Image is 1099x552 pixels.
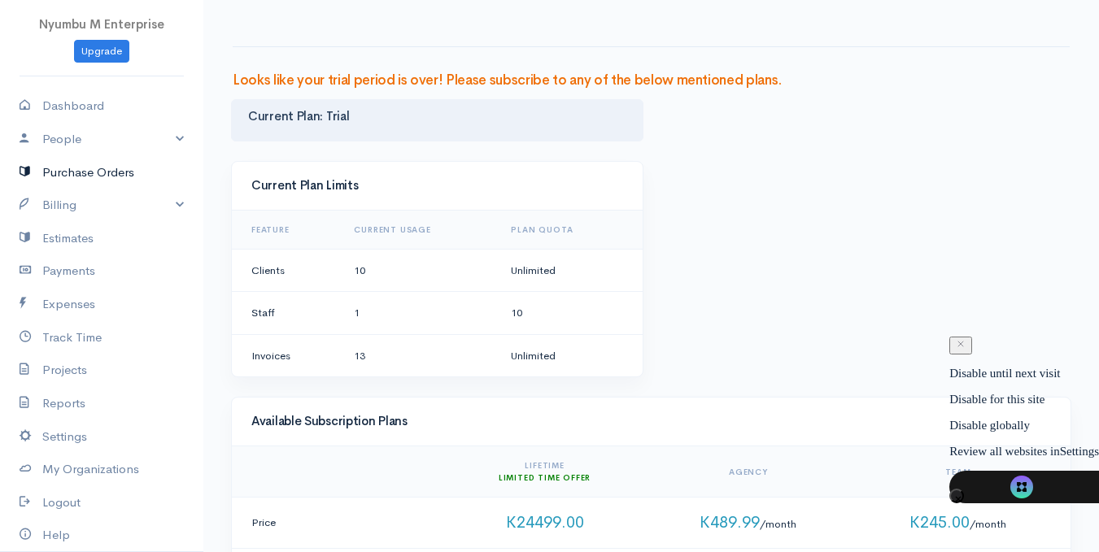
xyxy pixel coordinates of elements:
[233,73,1070,89] h3: Looks like your trial period is over! Please subscribe to any of the below mentioned plans.
[498,249,642,292] td: Unlimited
[700,512,760,532] span: K489.99
[341,292,498,335] td: 1
[909,512,970,532] span: K245.00
[39,16,164,32] span: Nyumbu M Enterprise
[341,249,498,292] td: 10
[251,415,1051,428] h4: Available Subscription Plans
[341,211,498,250] th: Current Usage
[498,334,642,376] td: Unlimited
[852,498,1071,549] td: /month
[498,292,642,335] td: 10
[644,498,852,549] td: /month
[232,498,445,549] td: Price
[232,334,341,376] td: Invoices
[341,334,498,376] td: 13
[644,446,852,498] th: Agency
[232,292,341,335] td: Staff
[499,472,591,483] span: Limited Time Offer
[248,110,626,124] h4: Current Plan: Trial
[506,512,584,532] span: K24499.00
[498,211,642,250] th: Plan Quota
[74,40,129,63] a: Upgrade
[445,446,645,498] th: Lifetime
[232,249,341,292] td: Clients
[232,211,341,250] th: Feature
[852,446,1071,498] th: Team
[251,179,623,193] h4: Current Plan Limits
